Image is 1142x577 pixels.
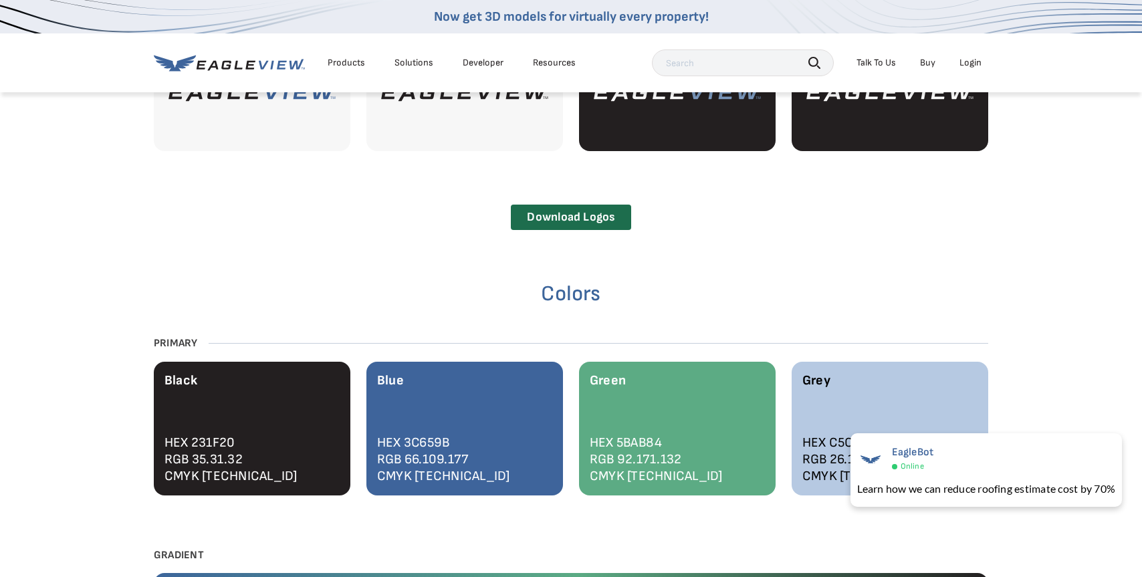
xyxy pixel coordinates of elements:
span: EagleBot [892,446,934,459]
input: Search [652,49,834,76]
div: Grey [802,372,978,389]
div: CMYK [TECHNICAL_ID] [164,468,340,485]
div: CMYK [TECHNICAL_ID] [590,468,765,485]
a: Download Logos [511,205,631,231]
div: HEX 231F20 [164,435,340,451]
div: Resources [533,57,576,69]
div: Black [164,372,340,389]
div: RGB 35.31.32 [164,451,340,468]
a: Buy [920,57,935,69]
div: HEX 3C659B [377,435,552,451]
div: RGB 66.109.177 [377,451,552,468]
div: CMYK [TECHNICAL_ID] [802,468,978,485]
img: EagleBot [857,446,884,473]
div: HEX C5CFDB [802,435,978,451]
a: Developer [463,57,503,69]
h2: Colors [154,283,988,305]
div: RGB 26.10.3 [802,451,978,468]
div: RGB 92.171.132 [590,451,765,468]
span: Primary [154,337,209,350]
div: Learn how we can reduce roofing estimate cost by 70% [857,481,1115,497]
div: Products [328,57,365,69]
span: Online [901,461,924,471]
div: Blue [377,372,552,389]
span: Gradient [154,549,215,562]
div: Login [959,57,982,69]
div: CMYK [TECHNICAL_ID] [377,468,552,485]
a: Now get 3D models for virtually every property! [434,9,709,25]
div: Green [590,372,765,389]
div: Solutions [394,57,433,69]
div: Talk To Us [856,57,896,69]
div: HEX 5BAB84 [590,435,765,451]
